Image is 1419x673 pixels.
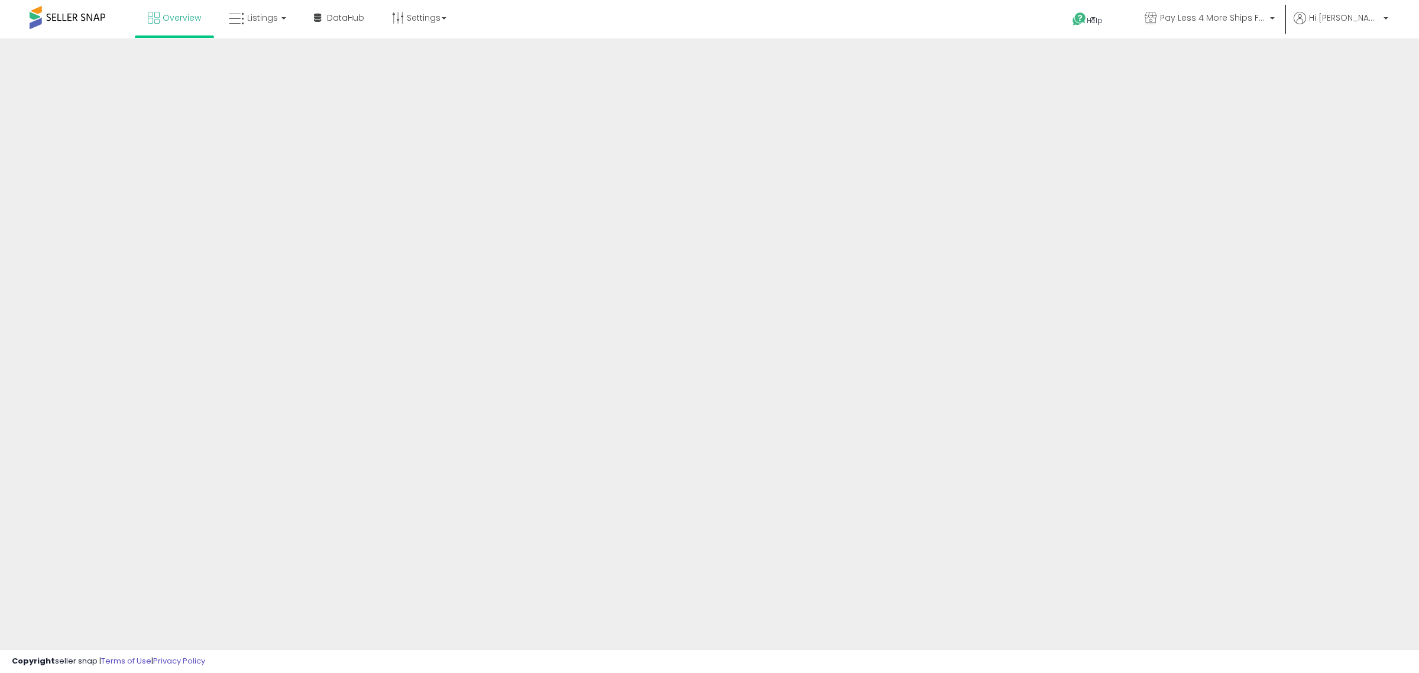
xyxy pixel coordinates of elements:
[1072,12,1087,27] i: Get Help
[1160,12,1266,24] span: Pay Less 4 More Ships Fast
[247,12,278,24] span: Listings
[163,12,201,24] span: Overview
[1087,15,1103,25] span: Help
[1309,12,1380,24] span: Hi [PERSON_NAME]
[1063,3,1126,38] a: Help
[1294,12,1388,38] a: Hi [PERSON_NAME]
[327,12,364,24] span: DataHub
